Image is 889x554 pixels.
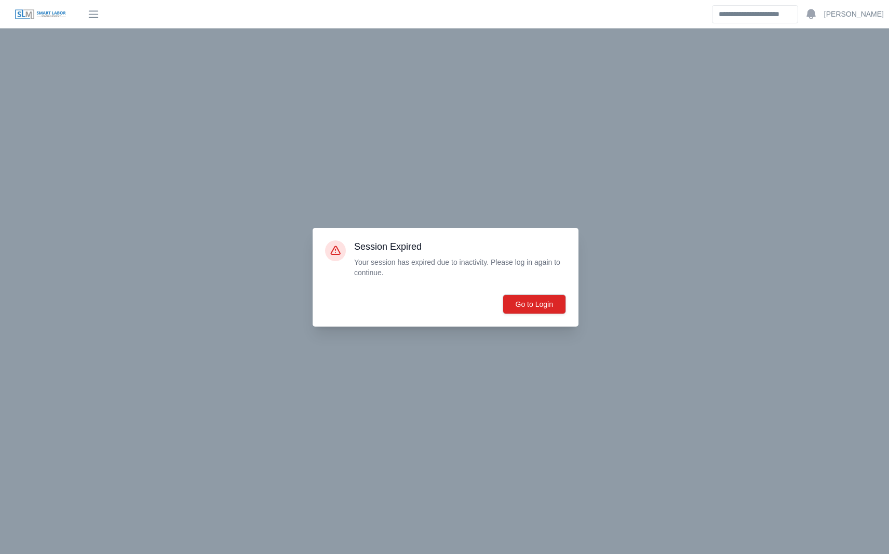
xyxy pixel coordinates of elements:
[15,9,66,20] img: SLM Logo
[712,5,798,23] input: Search
[824,9,884,20] a: [PERSON_NAME]
[503,294,566,314] button: Go to Login
[354,240,566,253] h3: Session Expired
[354,257,566,278] p: Your session has expired due to inactivity. Please log in again to continue.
